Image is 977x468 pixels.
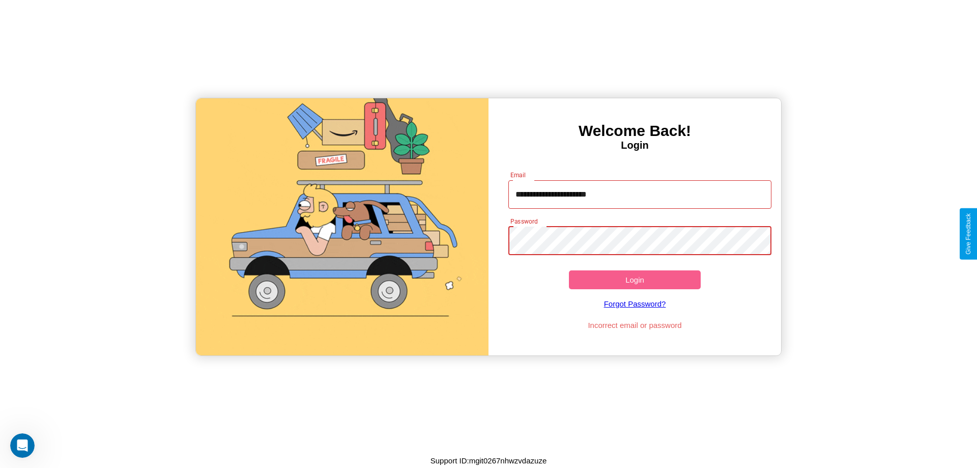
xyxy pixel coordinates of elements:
div: Give Feedback [965,213,972,255]
img: gif [196,98,489,355]
label: Password [510,217,537,226]
iframe: Intercom live chat [10,433,35,458]
a: Forgot Password? [503,289,767,318]
label: Email [510,171,526,179]
h3: Welcome Back! [489,122,781,140]
p: Support ID: mgit0267nhwzvdazuze [430,454,547,467]
button: Login [569,270,701,289]
h4: Login [489,140,781,151]
p: Incorrect email or password [503,318,767,332]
